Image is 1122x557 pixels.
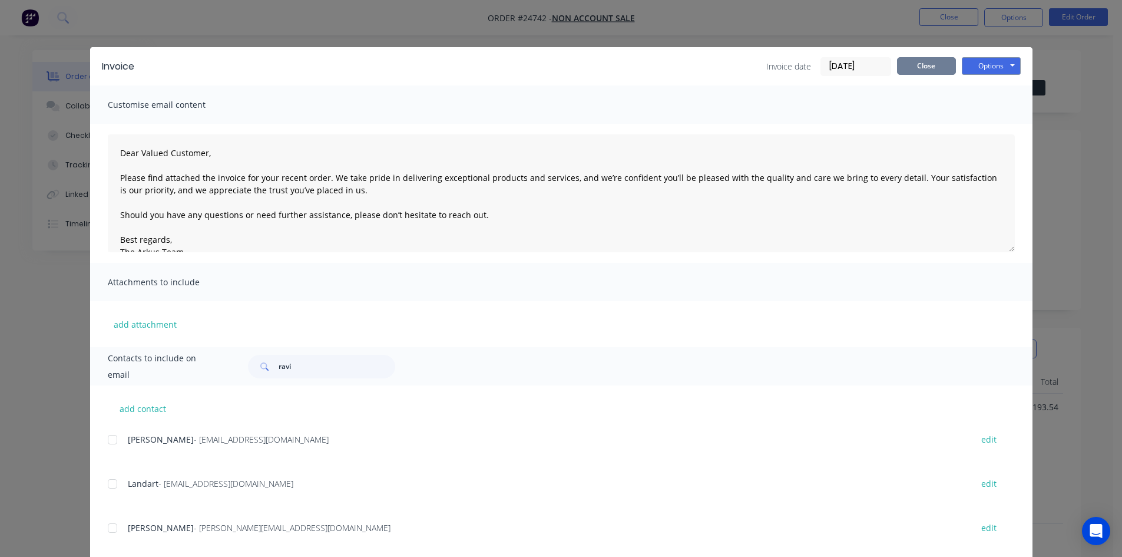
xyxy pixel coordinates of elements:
textarea: Dear Valued Customer, Please find attached the invoice for your recent order. We take pride in de... [108,134,1015,252]
span: Landart [128,478,158,489]
span: [PERSON_NAME] [128,522,194,533]
span: Attachments to include [108,274,237,291]
button: edit [974,476,1004,492]
span: Invoice date [766,60,811,72]
button: Options [962,57,1021,75]
span: Contacts to include on email [108,350,219,383]
span: Customise email content [108,97,237,113]
button: add attachment [108,315,183,333]
button: edit [974,431,1004,447]
div: Invoice [102,60,134,74]
span: - [EMAIL_ADDRESS][DOMAIN_NAME] [194,434,329,445]
span: [PERSON_NAME] [128,434,194,445]
span: - [PERSON_NAME][EMAIL_ADDRESS][DOMAIN_NAME] [194,522,390,533]
div: Open Intercom Messenger [1082,517,1110,545]
button: Close [897,57,956,75]
input: Search... [279,355,395,378]
span: - [EMAIL_ADDRESS][DOMAIN_NAME] [158,478,293,489]
button: add contact [108,400,178,417]
button: edit [974,520,1004,536]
